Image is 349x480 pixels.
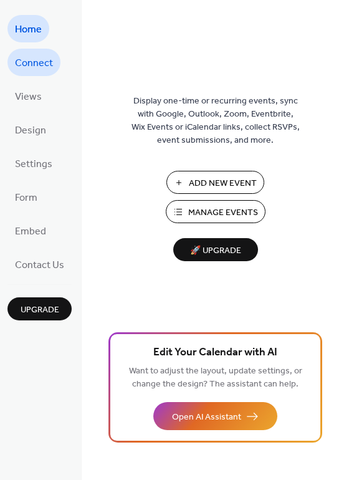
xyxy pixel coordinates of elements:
[15,87,42,107] span: Views
[173,238,258,261] button: 🚀 Upgrade
[188,206,258,219] span: Manage Events
[15,256,64,276] span: Contact Us
[15,121,46,141] span: Design
[153,402,277,430] button: Open AI Assistant
[7,297,72,320] button: Upgrade
[129,363,302,393] span: Want to adjust the layout, update settings, or change the design? The assistant can help.
[7,217,54,244] a: Embed
[7,251,72,278] a: Contact Us
[166,200,265,223] button: Manage Events
[7,183,45,211] a: Form
[172,411,241,424] span: Open AI Assistant
[166,171,264,194] button: Add New Event
[7,15,49,42] a: Home
[15,54,53,74] span: Connect
[189,177,257,190] span: Add New Event
[15,188,37,208] span: Form
[131,95,300,147] span: Display one-time or recurring events, sync with Google, Outlook, Zoom, Eventbrite, Wix Events or ...
[153,344,277,362] span: Edit Your Calendar with AI
[7,150,60,177] a: Settings
[15,20,42,40] span: Home
[7,82,49,110] a: Views
[181,242,251,259] span: 🚀 Upgrade
[7,116,54,143] a: Design
[7,49,60,76] a: Connect
[21,304,59,317] span: Upgrade
[15,155,52,175] span: Settings
[15,222,46,242] span: Embed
